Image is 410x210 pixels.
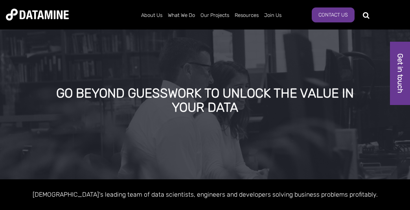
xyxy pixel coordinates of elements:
[6,189,404,200] p: [DEMOGRAPHIC_DATA]'s leading team of data scientists, engineers and developers solving business p...
[261,5,284,26] a: Join Us
[390,42,410,105] a: Get in touch
[6,9,69,20] img: Datamine
[312,7,355,22] a: Contact Us
[138,5,165,26] a: About Us
[232,5,261,26] a: Resources
[165,5,198,26] a: What We Do
[51,87,359,114] div: GO BEYOND GUESSWORK TO UNLOCK THE VALUE IN YOUR DATA
[198,5,232,26] a: Our Projects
